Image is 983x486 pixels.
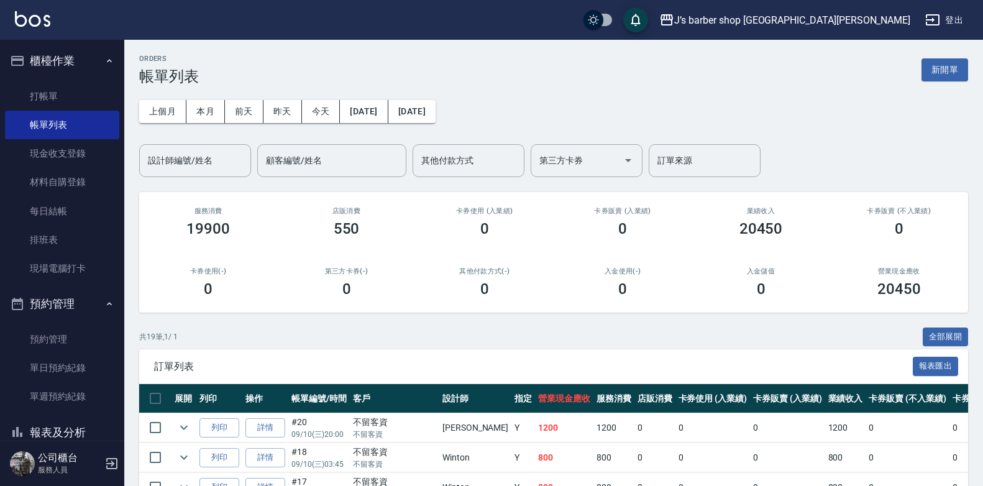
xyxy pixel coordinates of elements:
h2: 營業現金應收 [845,267,953,275]
h2: 業績收入 [706,207,815,215]
p: 不留客資 [353,459,436,470]
button: 上個月 [139,100,186,123]
button: 登出 [920,9,968,32]
th: 客戶 [350,384,439,413]
td: 0 [634,413,675,442]
button: 報表及分析 [5,416,119,449]
h3: 0 [895,220,903,237]
button: Open [618,150,638,170]
td: 1200 [593,413,634,442]
a: 預約管理 [5,325,119,354]
a: 單週預約紀錄 [5,382,119,411]
h3: 20450 [877,280,921,298]
button: expand row [175,448,193,467]
a: 詳情 [245,418,285,438]
td: #20 [288,413,350,442]
td: 800 [535,443,593,472]
h2: 卡券使用(-) [154,267,262,275]
td: 0 [750,443,825,472]
a: 帳單列表 [5,111,119,139]
button: 本月 [186,100,225,123]
td: 1200 [535,413,593,442]
p: 09/10 (三) 03:45 [291,459,347,470]
td: 0 [675,443,751,472]
th: 卡券使用 (入業績) [675,384,751,413]
img: Person [10,451,35,476]
button: [DATE] [340,100,388,123]
button: 列印 [199,418,239,438]
a: 單日預約紀錄 [5,354,119,382]
td: Y [511,413,535,442]
button: 櫃檯作業 [5,45,119,77]
h3: 帳單列表 [139,68,199,85]
a: 詳情 [245,448,285,467]
td: Y [511,443,535,472]
h5: 公司櫃台 [38,452,101,464]
th: 展開 [171,384,196,413]
h2: 店販消費 [292,207,400,215]
a: 材料自購登錄 [5,168,119,196]
th: 卡券販賣 (不入業績) [866,384,949,413]
h2: 卡券販賣 (不入業績) [845,207,953,215]
td: [PERSON_NAME] [439,413,511,442]
button: 列印 [199,448,239,467]
th: 卡券販賣 (入業績) [750,384,825,413]
a: 新開單 [921,63,968,75]
th: 店販消費 [634,384,675,413]
th: 業績收入 [825,384,866,413]
a: 每日結帳 [5,197,119,226]
button: 報表匯出 [913,357,959,376]
h3: 19900 [186,220,230,237]
div: 不留客資 [353,446,436,459]
h3: 550 [334,220,360,237]
button: 昨天 [263,100,302,123]
button: 前天 [225,100,263,123]
h2: 入金使用(-) [569,267,677,275]
td: #18 [288,443,350,472]
button: J’s barber shop [GEOGRAPHIC_DATA][PERSON_NAME] [654,7,915,33]
td: 0 [866,443,949,472]
th: 操作 [242,384,288,413]
h3: 20450 [739,220,783,237]
td: 0 [866,413,949,442]
h3: 0 [618,220,627,237]
h3: 服務消費 [154,207,262,215]
div: J’s barber shop [GEOGRAPHIC_DATA][PERSON_NAME] [674,12,910,28]
p: 不留客資 [353,429,436,440]
th: 營業現金應收 [535,384,593,413]
td: 0 [750,413,825,442]
h2: 入金儲值 [706,267,815,275]
button: 全部展開 [923,328,969,347]
h3: 0 [342,280,351,298]
a: 報表匯出 [913,360,959,372]
h2: 第三方卡券(-) [292,267,400,275]
h2: 卡券販賣 (入業績) [569,207,677,215]
td: 0 [675,413,751,442]
button: save [623,7,648,32]
h2: 其他付款方式(-) [431,267,539,275]
td: 800 [825,443,866,472]
td: 1200 [825,413,866,442]
button: expand row [175,418,193,437]
h2: ORDERS [139,55,199,63]
a: 現場電腦打卡 [5,254,119,283]
p: 共 19 筆, 1 / 1 [139,331,178,342]
td: 800 [593,443,634,472]
button: [DATE] [388,100,436,123]
p: 服務人員 [38,464,101,475]
td: Winton [439,443,511,472]
span: 訂單列表 [154,360,913,373]
button: 新開單 [921,58,968,81]
img: Logo [15,11,50,27]
a: 排班表 [5,226,119,254]
h3: 0 [757,280,766,298]
th: 帳單編號/時間 [288,384,350,413]
th: 列印 [196,384,242,413]
h2: 卡券使用 (入業績) [431,207,539,215]
button: 預約管理 [5,288,119,320]
th: 服務消費 [593,384,634,413]
div: 不留客資 [353,416,436,429]
a: 現金收支登錄 [5,139,119,168]
a: 打帳單 [5,82,119,111]
h3: 0 [204,280,213,298]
